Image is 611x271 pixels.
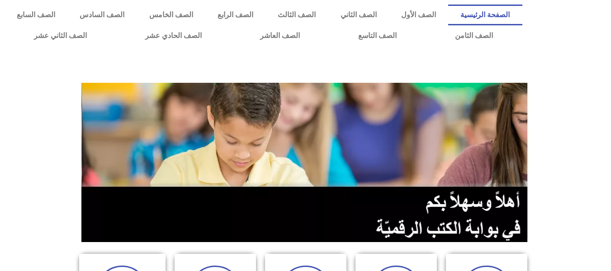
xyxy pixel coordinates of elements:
a: الصف الحادي عشر [116,25,231,46]
a: الصف الثاني [328,5,389,25]
a: الصف السابع [5,5,67,25]
a: الصف العاشر [231,25,329,46]
a: الصف الثالث [265,5,328,25]
a: الصف الرابع [205,5,265,25]
a: الصف الخامس [137,5,205,25]
a: الصف السادس [67,5,137,25]
a: الصف التاسع [329,25,426,46]
a: الصف الثامن [426,25,522,46]
a: الصف الأول [389,5,448,25]
a: الصف الثاني عشر [5,25,116,46]
a: الصفحة الرئيسية [448,5,522,25]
